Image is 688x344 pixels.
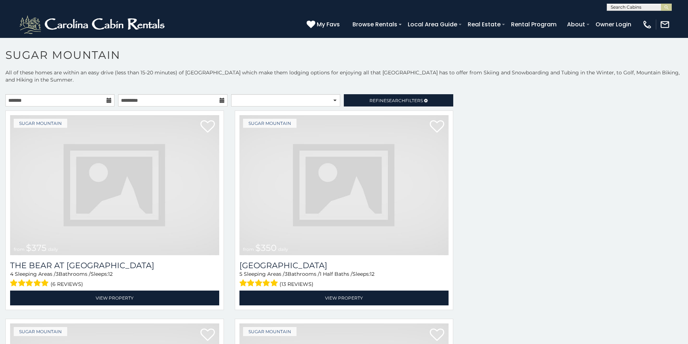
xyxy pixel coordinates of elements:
span: 4 [10,271,13,277]
a: Sugar Mountain [243,119,297,128]
a: RefineSearchFilters [344,94,453,106]
span: My Favs [317,20,340,29]
a: View Property [10,291,219,305]
img: phone-regular-white.png [642,19,652,30]
span: (13 reviews) [280,279,313,289]
div: Sleeping Areas / Bathrooms / Sleeps: [239,270,449,289]
span: 5 [239,271,242,277]
img: dummy-image.jpg [10,115,219,255]
a: Add to favorites [200,119,215,135]
h3: Grouse Moor Lodge [239,261,449,270]
span: Search [386,98,405,103]
span: from [243,247,254,252]
a: Real Estate [464,18,504,31]
span: 3 [285,271,287,277]
a: Rental Program [507,18,560,31]
a: Owner Login [592,18,635,31]
a: Local Area Guide [404,18,461,31]
a: Browse Rentals [349,18,401,31]
a: from $350 daily [239,115,449,255]
a: View Property [239,291,449,305]
a: About [563,18,589,31]
span: daily [278,247,288,252]
span: $375 [26,243,47,253]
img: dummy-image.jpg [239,115,449,255]
a: [GEOGRAPHIC_DATA] [239,261,449,270]
span: (6 reviews) [51,279,83,289]
a: Add to favorites [430,119,444,135]
span: daily [48,247,58,252]
span: 12 [370,271,375,277]
div: Sleeping Areas / Bathrooms / Sleeps: [10,270,219,289]
a: Add to favorites [200,328,215,343]
a: Sugar Mountain [14,327,67,336]
span: 3 [56,271,59,277]
a: My Favs [307,20,342,29]
h3: The Bear At Sugar Mountain [10,261,219,270]
span: from [14,247,25,252]
a: Sugar Mountain [14,119,67,128]
span: 12 [108,271,113,277]
a: from $375 daily [10,115,219,255]
a: The Bear At [GEOGRAPHIC_DATA] [10,261,219,270]
span: 1 Half Baths / [320,271,352,277]
a: Sugar Mountain [243,327,297,336]
img: mail-regular-white.png [660,19,670,30]
span: Refine Filters [369,98,423,103]
span: $350 [255,243,277,253]
a: Add to favorites [430,328,444,343]
img: White-1-2.png [18,14,168,35]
